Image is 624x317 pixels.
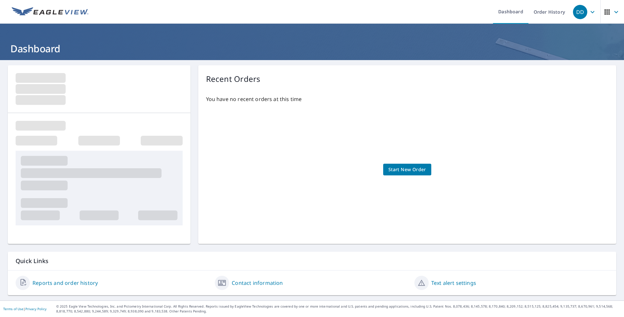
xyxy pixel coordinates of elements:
[25,307,46,311] a: Privacy Policy
[232,279,283,287] a: Contact information
[3,307,23,311] a: Terms of Use
[388,166,426,174] span: Start New Order
[206,73,261,85] p: Recent Orders
[573,5,587,19] div: DD
[32,279,98,287] a: Reports and order history
[56,304,621,314] p: © 2025 Eagle View Technologies, Inc. and Pictometry International Corp. All Rights Reserved. Repo...
[206,95,608,103] p: You have no recent orders at this time
[12,7,88,17] img: EV Logo
[16,257,608,265] p: Quick Links
[8,42,616,55] h1: Dashboard
[3,307,46,311] p: |
[383,164,431,176] a: Start New Order
[431,279,476,287] a: Text alert settings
